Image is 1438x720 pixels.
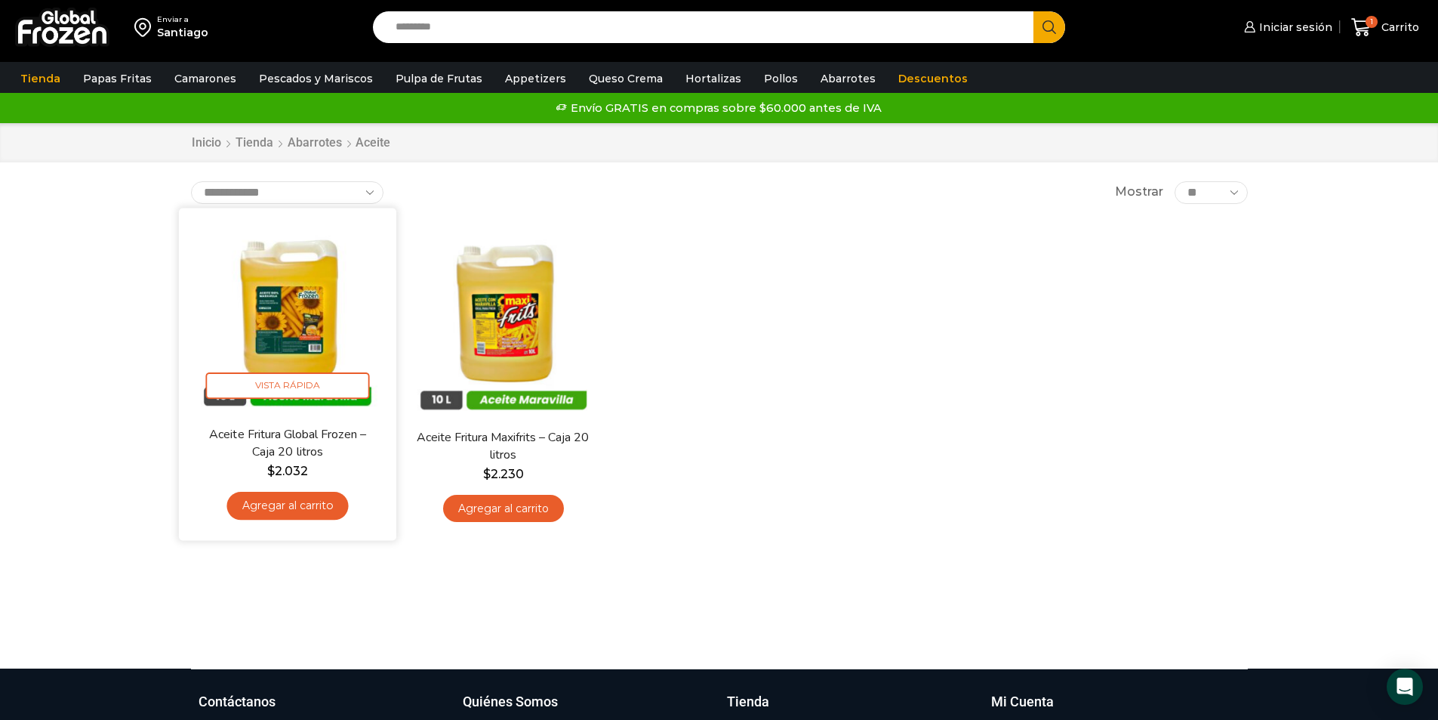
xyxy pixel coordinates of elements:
img: address-field-icon.svg [134,14,157,40]
h1: Aceite [356,135,390,150]
a: Agregar al carrito: “Aceite Fritura Global Frozen – Caja 20 litros” [226,492,348,520]
span: Vista Rápida [205,372,369,399]
span: Carrito [1378,20,1419,35]
nav: Breadcrumb [191,134,390,152]
a: Iniciar sesión [1240,12,1332,42]
h3: Quiénes Somos [463,692,558,712]
a: Tienda [235,134,274,152]
a: Aceite Fritura Global Frozen – Caja 20 litros [199,425,374,461]
button: Search button [1033,11,1065,43]
a: Descuentos [891,64,975,93]
a: Appetizers [497,64,574,93]
select: Pedido de la tienda [191,181,383,204]
span: $ [266,463,274,477]
a: Inicio [191,134,222,152]
a: Pescados y Mariscos [251,64,380,93]
a: Aceite Fritura Maxifrits – Caja 20 litros [416,429,590,464]
a: Abarrotes [287,134,343,152]
a: Abarrotes [813,64,883,93]
a: Agregar al carrito: “Aceite Fritura Maxifrits - Caja 20 litros” [443,495,564,523]
h3: Contáctanos [199,692,276,712]
a: 1 Carrito [1347,10,1423,45]
span: Mostrar [1115,184,1163,201]
a: Tienda [13,64,68,93]
a: Pollos [756,64,805,93]
bdi: 2.032 [266,463,307,477]
a: Pulpa de Frutas [388,64,490,93]
div: Enviar a [157,14,208,25]
bdi: 2.230 [483,467,524,481]
a: Queso Crema [581,64,670,93]
h3: Mi Cuenta [991,692,1054,712]
div: Open Intercom Messenger [1387,669,1423,705]
span: $ [483,467,491,481]
a: Papas Fritas [75,64,159,93]
div: Santiago [157,25,208,40]
span: Iniciar sesión [1255,20,1332,35]
span: 1 [1366,16,1378,28]
a: Hortalizas [678,64,749,93]
h3: Tienda [727,692,769,712]
a: Camarones [167,64,244,93]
